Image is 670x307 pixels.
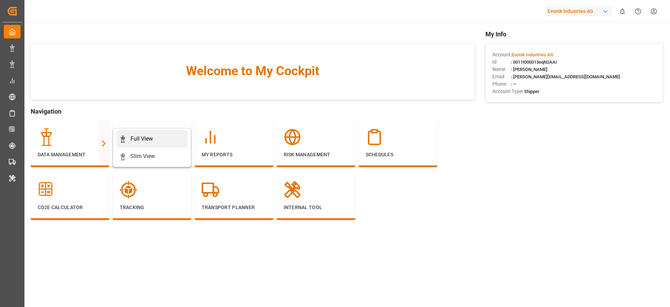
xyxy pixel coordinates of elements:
span: Name [492,66,511,73]
span: Email [492,73,511,80]
span: : [PERSON_NAME] [511,67,548,72]
div: Full View [131,135,153,143]
p: My Reports [202,151,266,158]
span: Welcome to My Cockpit [45,62,461,80]
span: Id [492,58,511,66]
p: Tracking [120,204,184,211]
span: Account Type [492,88,522,95]
span: : 0011t000013eqN2AAI [511,59,557,65]
span: My Info [485,29,663,39]
div: Evonik Industries AG [545,6,612,16]
span: Account [492,51,511,58]
button: Evonik Industries AG [545,5,615,18]
p: Data Management [38,151,102,158]
p: Internal Tool [284,204,348,211]
p: Risk Management [284,151,348,158]
p: Schedules [366,151,430,158]
span: : Shipper [522,89,539,94]
button: show 0 new notifications [615,3,630,19]
p: CO2e Calculator [38,204,102,211]
a: Full View [117,130,187,148]
p: Transport Planner [202,204,266,211]
span: Navigation [31,107,475,116]
span: Evonik Industries AG [512,52,553,57]
button: Help Center [630,3,646,19]
span: Phone [492,80,511,88]
span: : [511,52,553,57]
a: Slim View [117,148,187,165]
div: Slim View [131,152,155,160]
span: : — [511,81,516,87]
span: : [PERSON_NAME][EMAIL_ADDRESS][DOMAIN_NAME] [511,74,620,79]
